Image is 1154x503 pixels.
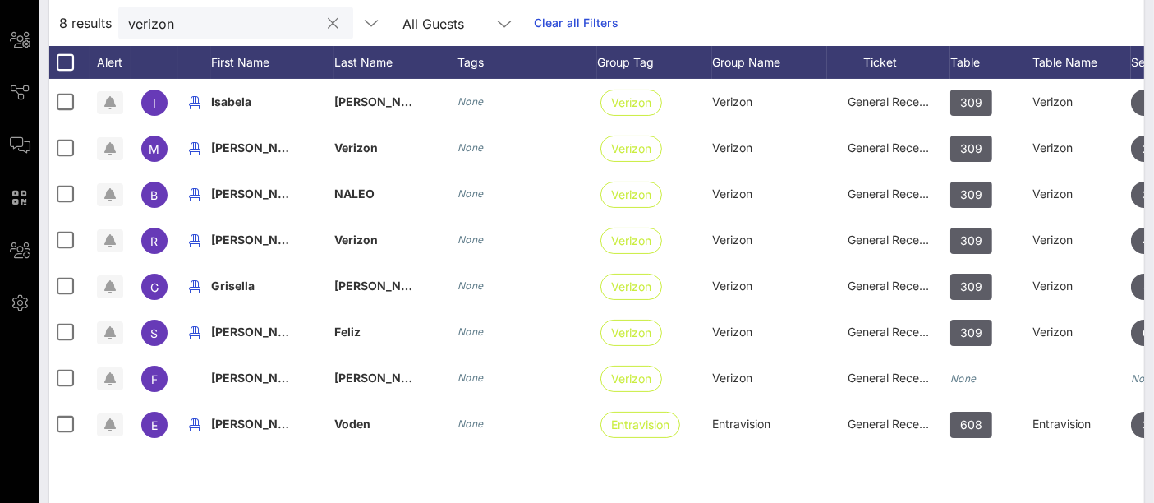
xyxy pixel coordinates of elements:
span: 4 [1143,228,1151,254]
span: General Reception [848,233,946,247]
span: Verizon [611,136,651,161]
span: Verizon [334,233,378,247]
span: S [151,326,159,340]
span: General Reception [848,279,946,293]
div: Verizon [1032,125,1131,171]
span: Entravision [611,413,669,437]
div: Table Name [1032,46,1131,79]
div: Alert [90,46,131,79]
span: F [151,372,158,386]
i: None [457,325,484,338]
div: Verizon [1032,309,1131,355]
span: Verizon [334,141,378,155]
span: E [151,418,158,432]
span: 309 [960,90,982,116]
span: [PERSON_NAME] [211,141,308,155]
span: Entravision [712,417,770,431]
span: [PERSON_NAME] [211,233,308,247]
span: 2 [1143,136,1151,162]
span: Feliz [334,325,361,339]
div: Entravision [1032,401,1131,447]
span: 309 [960,274,982,300]
span: 8 results [59,13,112,33]
span: Verizon [611,321,651,345]
span: Verizon [611,367,651,391]
span: General Reception [848,187,946,201]
span: 309 [960,136,982,162]
span: [PERSON_NAME] [334,371,431,385]
span: Verizon [712,325,752,339]
div: Tags [457,46,597,79]
span: NALEO [334,187,375,201]
span: 5 [1143,274,1150,300]
div: Verizon [1032,263,1131,309]
i: None [457,233,484,246]
div: Table [950,46,1032,79]
div: Verizon [1032,217,1131,263]
span: Isabela [211,95,251,108]
span: Verizon [712,141,752,155]
span: 608 [960,412,982,438]
span: 309 [960,182,982,208]
i: None [457,371,484,384]
span: [PERSON_NAME] [211,417,308,431]
i: None [457,141,484,154]
span: General Reception [848,417,946,431]
i: None [457,187,484,200]
span: 3 [1143,182,1151,208]
span: General Reception [848,95,946,108]
i: None [457,418,484,430]
span: R [151,234,159,248]
span: Verizon [611,90,651,115]
div: Last Name [334,46,457,79]
span: [PERSON_NAME] [334,279,431,293]
span: Grisella [211,279,255,293]
span: General Reception [848,325,946,339]
span: 3 [1143,412,1151,438]
span: Voden [334,417,370,431]
i: None [457,95,484,108]
div: First Name [211,46,334,79]
button: clear icon [329,16,339,32]
span: Verizon [611,182,651,207]
span: [PERSON_NAME] [334,95,431,108]
span: G [150,280,159,294]
i: None [457,279,484,292]
div: Group Name [712,46,827,79]
span: [PERSON_NAME] [211,187,308,201]
span: General Reception [848,141,946,155]
span: M [149,142,160,156]
span: 6 [1143,320,1151,346]
div: Ticket [827,46,950,79]
span: General Reception [848,371,946,385]
div: Verizon [1032,79,1131,125]
span: [PERSON_NAME] [211,325,308,339]
a: Clear all Filters [534,14,618,32]
span: Verizon [712,233,752,247]
span: 309 [960,228,982,254]
span: Verizon [611,228,651,253]
div: All Guests [393,7,524,39]
i: None [950,372,977,385]
span: Verizon [611,275,651,299]
span: I [153,96,156,110]
span: Verizon [712,187,752,201]
div: All Guests [402,16,464,31]
span: 309 [960,320,982,346]
span: Verizon [712,371,752,385]
span: Verizon [712,279,752,293]
span: [PERSON_NAME] [211,371,308,385]
div: Group Tag [597,46,712,79]
div: Verizon [1032,171,1131,217]
span: B [151,188,159,202]
span: Verizon [712,95,752,108]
